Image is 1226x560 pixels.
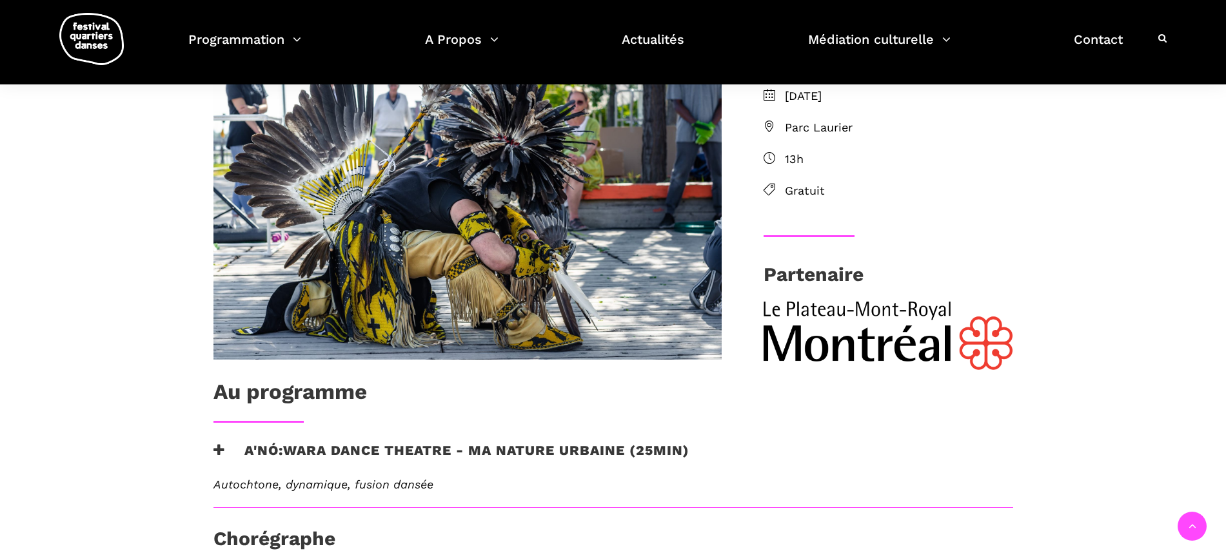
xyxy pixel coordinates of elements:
[764,302,1013,370] img: Logo_Mtl_LPMR.svg (1)
[213,379,367,411] h1: Au programme
[785,119,1013,137] span: Parc Laurier
[622,28,684,66] a: Actualités
[188,28,301,66] a: Programmation
[425,28,499,66] a: A Propos
[1074,28,1123,66] a: Contact
[213,442,689,474] h3: A'nó:wara Dance Theatre - Ma nature urbaine (25min)
[59,13,124,65] img: logo-fqd-med
[785,150,1013,169] span: 13h
[785,87,1013,106] span: [DATE]
[213,478,433,491] em: Autochtone, dynamique, fusion dansée
[808,28,951,66] a: Médiation culturelle
[213,527,335,559] h3: Chorégraphe
[764,263,864,295] h3: Partenaire
[785,182,1013,200] span: Gratuit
